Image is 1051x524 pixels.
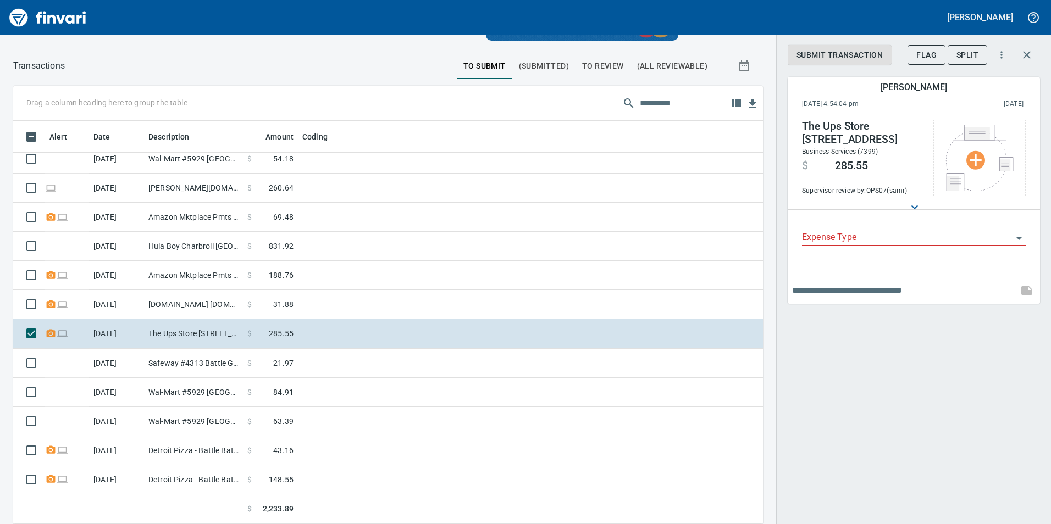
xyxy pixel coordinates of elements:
[247,387,252,398] span: $
[796,48,883,62] span: Submit Transaction
[89,203,144,232] td: [DATE]
[269,474,294,485] span: 148.55
[89,144,144,174] td: [DATE]
[57,447,68,454] span: Online transaction
[247,445,252,456] span: $
[144,144,243,174] td: Wal-Mart #5929 [GEOGRAPHIC_DATA]
[57,213,68,220] span: Online transaction
[144,174,243,203] td: [PERSON_NAME][DOMAIN_NAME]* Atlassian [US_STATE] [GEOGRAPHIC_DATA]
[144,232,243,261] td: Hula Boy Charbroil [GEOGRAPHIC_DATA] [GEOGRAPHIC_DATA]
[89,261,144,290] td: [DATE]
[1014,277,1040,304] span: This records your note into the expense
[247,270,252,281] span: $
[45,184,57,191] span: Online transaction
[247,416,252,427] span: $
[802,159,808,172] span: $
[835,159,868,172] span: 285.55
[938,125,1021,191] img: Select file
[273,387,294,398] span: 84.91
[144,349,243,378] td: Safeway #4313 Battle Ground [GEOGRAPHIC_DATA]
[89,232,144,261] td: [DATE]
[273,416,294,427] span: 63.39
[89,174,144,203] td: [DATE]
[13,59,65,73] nav: breadcrumb
[1014,42,1040,68] button: Close transaction
[45,476,57,483] span: Receipt Required
[89,378,144,407] td: [DATE]
[269,241,294,252] span: 831.92
[273,211,294,222] span: 69.48
[89,349,144,378] td: [DATE]
[247,358,252,369] span: $
[49,130,67,143] span: Alert
[948,45,987,65] button: Split
[45,213,57,220] span: Receipt Required
[582,59,624,73] span: To Review
[247,474,252,485] span: $
[637,59,707,73] span: (All Reviewable)
[148,130,204,143] span: Description
[247,153,252,164] span: $
[302,130,342,143] span: Coding
[45,271,57,278] span: Receipt Required
[144,407,243,436] td: Wal-Mart #5929 [GEOGRAPHIC_DATA]
[13,59,65,73] p: Transactions
[45,447,57,454] span: Receipt Required
[802,148,878,155] span: Business Services (7399)
[265,130,294,143] span: Amount
[788,45,892,65] button: Submit Transaction
[802,120,922,146] h4: The Ups Store [STREET_ADDRESS]
[26,97,187,108] p: Drag a column heading here to group the table
[463,59,506,73] span: To Submit
[802,99,931,110] span: [DATE] 4:54:04 pm
[89,319,144,348] td: [DATE]
[269,328,294,339] span: 285.55
[89,436,144,465] td: [DATE]
[881,81,947,93] h5: [PERSON_NAME]
[1011,231,1027,246] button: Open
[144,261,243,290] td: Amazon Mktplace Pmts [DOMAIN_NAME][URL] WA
[273,153,294,164] span: 54.18
[93,130,110,143] span: Date
[247,182,252,193] span: $
[144,290,243,319] td: [DOMAIN_NAME] [DOMAIN_NAME][URL] WA
[144,436,243,465] td: Detroit Pizza - Battle Battle Ground [GEOGRAPHIC_DATA]
[144,378,243,407] td: Wal-Mart #5929 [GEOGRAPHIC_DATA]
[273,445,294,456] span: 43.16
[273,358,294,369] span: 21.97
[89,465,144,494] td: [DATE]
[947,12,1013,23] h5: [PERSON_NAME]
[93,130,125,143] span: Date
[57,476,68,483] span: Online transaction
[931,99,1024,110] span: This charge was settled by the merchant and appears on the 2025/09/13 statement.
[251,130,294,143] span: Amount
[908,45,945,65] button: Flag
[49,130,81,143] span: Alert
[57,330,68,337] span: Online transaction
[273,299,294,310] span: 31.88
[269,182,294,193] span: 260.64
[7,4,89,31] img: Finvari
[247,299,252,310] span: $
[57,300,68,308] span: Online transaction
[744,96,761,112] button: Download Table
[247,503,252,515] span: $
[144,319,243,348] td: The Ups Store [STREET_ADDRESS]
[263,503,294,515] span: 2,233.89
[57,271,68,278] span: Online transaction
[45,330,57,337] span: Receipt Required
[89,407,144,436] td: [DATE]
[144,465,243,494] td: Detroit Pizza - Battle Battle Ground [GEOGRAPHIC_DATA]
[247,328,252,339] span: $
[144,203,243,232] td: Amazon Mktplace Pmts [DOMAIN_NAME][URL] WA
[916,48,937,62] span: Flag
[956,48,978,62] span: Split
[519,59,569,73] span: (Submitted)
[247,211,252,222] span: $
[45,300,57,308] span: Receipt Required
[802,186,922,197] span: Supervisor review by: OPS07 (samr)
[247,241,252,252] span: $
[89,290,144,319] td: [DATE]
[148,130,190,143] span: Description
